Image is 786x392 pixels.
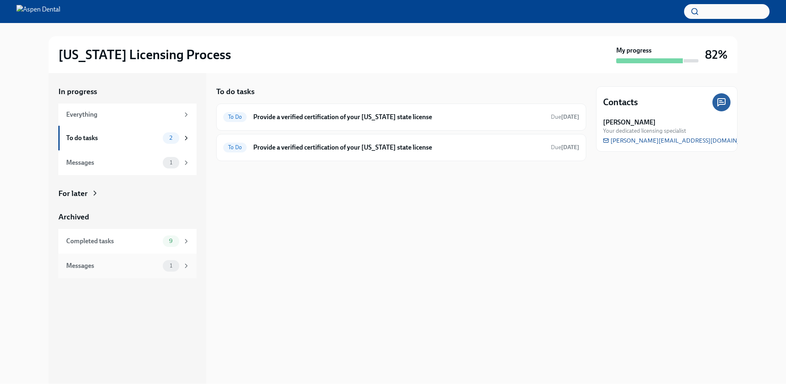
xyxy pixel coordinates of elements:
span: Due [551,113,579,120]
h3: 82% [705,47,728,62]
h6: Provide a verified certification of your [US_STATE] state license [253,113,544,122]
span: Your dedicated licensing specialist [603,127,686,135]
span: 9 [164,238,178,244]
span: 1 [165,159,177,166]
div: For later [58,188,88,199]
a: Everything [58,104,196,126]
span: 1 [165,263,177,269]
div: Completed tasks [66,237,160,246]
h6: Provide a verified certification of your [US_STATE] state license [253,143,544,152]
a: In progress [58,86,196,97]
span: October 11th, 2025 09:00 [551,113,579,121]
span: Due [551,144,579,151]
a: Archived [58,212,196,222]
div: To do tasks [66,134,160,143]
span: October 11th, 2025 09:00 [551,143,579,151]
div: Messages [66,158,160,167]
h2: [US_STATE] Licensing Process [58,46,231,63]
img: Aspen Dental [16,5,60,18]
a: For later [58,188,196,199]
a: To DoProvide a verified certification of your [US_STATE] state licenseDue[DATE] [223,111,579,124]
strong: My progress [616,46,652,55]
strong: [DATE] [561,113,579,120]
div: Everything [66,110,179,119]
a: [PERSON_NAME][EMAIL_ADDRESS][DOMAIN_NAME] [603,136,760,145]
span: 2 [164,135,177,141]
a: Messages1 [58,150,196,175]
strong: [PERSON_NAME] [603,118,656,127]
a: To DoProvide a verified certification of your [US_STATE] state licenseDue[DATE] [223,141,579,154]
a: Completed tasks9 [58,229,196,254]
span: To Do [223,114,247,120]
a: To do tasks2 [58,126,196,150]
h5: To do tasks [216,86,254,97]
span: To Do [223,144,247,150]
div: Messages [66,261,160,270]
h4: Contacts [603,96,638,108]
a: Messages1 [58,254,196,278]
strong: [DATE] [561,144,579,151]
